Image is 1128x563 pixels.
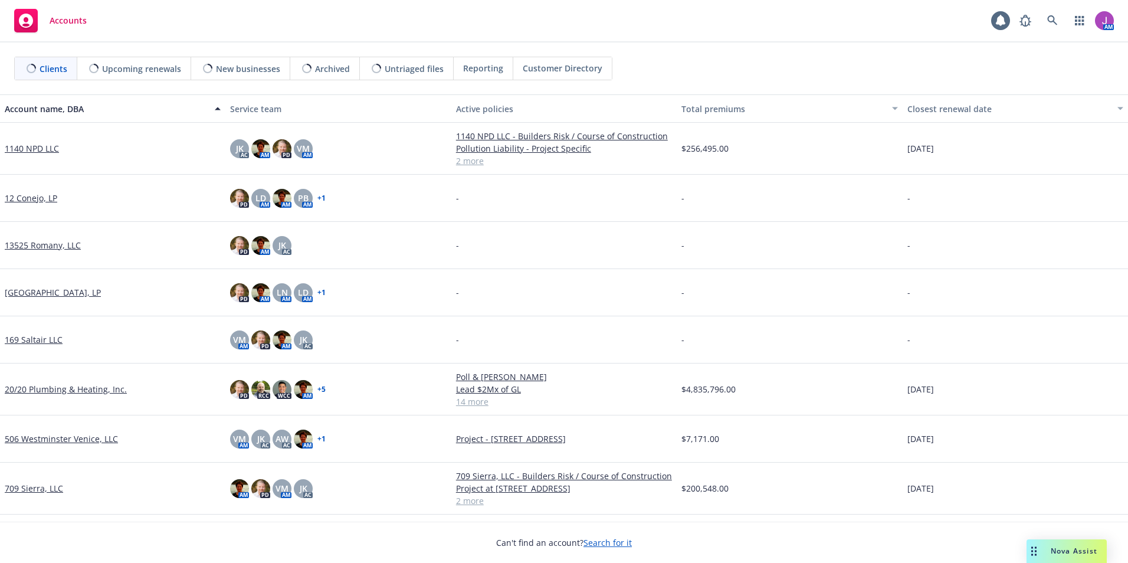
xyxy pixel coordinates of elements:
[5,433,118,445] a: 506 Westminster Venice, LLC
[456,142,672,155] a: Pollution Liability - Project Specific
[300,482,307,495] span: JK
[523,62,602,74] span: Customer Directory
[456,333,459,346] span: -
[251,380,270,399] img: photo
[456,395,672,408] a: 14 more
[903,94,1128,123] button: Closest renewal date
[681,383,736,395] span: $4,835,796.00
[385,63,444,75] span: Untriaged files
[907,286,910,299] span: -
[456,371,672,383] a: Poll & [PERSON_NAME]
[1095,11,1114,30] img: photo
[5,286,101,299] a: [GEOGRAPHIC_DATA], LP
[907,383,934,395] span: [DATE]
[5,142,59,155] a: 1140 NPD LLC
[251,139,270,158] img: photo
[297,142,310,155] span: VM
[251,479,270,498] img: photo
[40,63,67,75] span: Clients
[907,482,934,495] span: [DATE]
[230,283,249,302] img: photo
[456,470,672,482] a: 709 Sierra, LLC - Builders Risk / Course of Construction
[230,103,446,115] div: Service team
[277,286,288,299] span: LN
[681,103,884,115] div: Total premiums
[5,103,208,115] div: Account name, DBA
[5,383,127,395] a: 20/20 Plumbing & Heating, Inc.
[315,63,350,75] span: Archived
[50,16,87,25] span: Accounts
[276,433,288,445] span: AW
[456,433,672,445] a: Project - [STREET_ADDRESS]
[456,192,459,204] span: -
[273,330,291,349] img: photo
[456,495,672,507] a: 2 more
[294,430,313,449] img: photo
[317,195,326,202] a: + 1
[255,192,266,204] span: LD
[451,94,677,123] button: Active policies
[681,192,684,204] span: -
[294,380,313,399] img: photo
[233,433,246,445] span: VM
[681,142,729,155] span: $256,495.00
[1041,9,1064,32] a: Search
[276,482,288,495] span: VM
[907,433,934,445] span: [DATE]
[456,155,672,167] a: 2 more
[5,333,63,346] a: 169 Saltair LLC
[456,482,672,495] a: Project at [STREET_ADDRESS]
[251,236,270,255] img: photo
[681,286,684,299] span: -
[230,236,249,255] img: photo
[9,4,91,37] a: Accounts
[251,330,270,349] img: photo
[233,333,246,346] span: VM
[456,383,672,395] a: Lead $2Mx of GL
[677,94,902,123] button: Total premiums
[907,192,910,204] span: -
[278,239,286,251] span: JK
[1027,539,1041,563] div: Drag to move
[681,482,729,495] span: $200,548.00
[1051,546,1097,556] span: Nova Assist
[907,142,934,155] span: [DATE]
[456,239,459,251] span: -
[236,142,244,155] span: JK
[230,189,249,208] img: photo
[298,286,309,299] span: LD
[681,433,719,445] span: $7,171.00
[583,537,632,548] a: Search for it
[317,386,326,393] a: + 5
[251,283,270,302] img: photo
[5,482,63,495] a: 709 Sierra, LLC
[5,239,81,251] a: 13525 Romany, LLC
[273,380,291,399] img: photo
[1068,9,1091,32] a: Switch app
[230,380,249,399] img: photo
[907,333,910,346] span: -
[257,433,265,445] span: JK
[681,333,684,346] span: -
[681,239,684,251] span: -
[5,192,57,204] a: 12 Conejo, LP
[463,62,503,74] span: Reporting
[102,63,181,75] span: Upcoming renewals
[300,333,307,346] span: JK
[225,94,451,123] button: Service team
[456,103,672,115] div: Active policies
[298,192,309,204] span: PB
[273,189,291,208] img: photo
[230,479,249,498] img: photo
[317,289,326,296] a: + 1
[317,436,326,443] a: + 1
[456,286,459,299] span: -
[907,239,910,251] span: -
[1014,9,1037,32] a: Report a Bug
[1027,539,1107,563] button: Nova Assist
[907,103,1110,115] div: Closest renewal date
